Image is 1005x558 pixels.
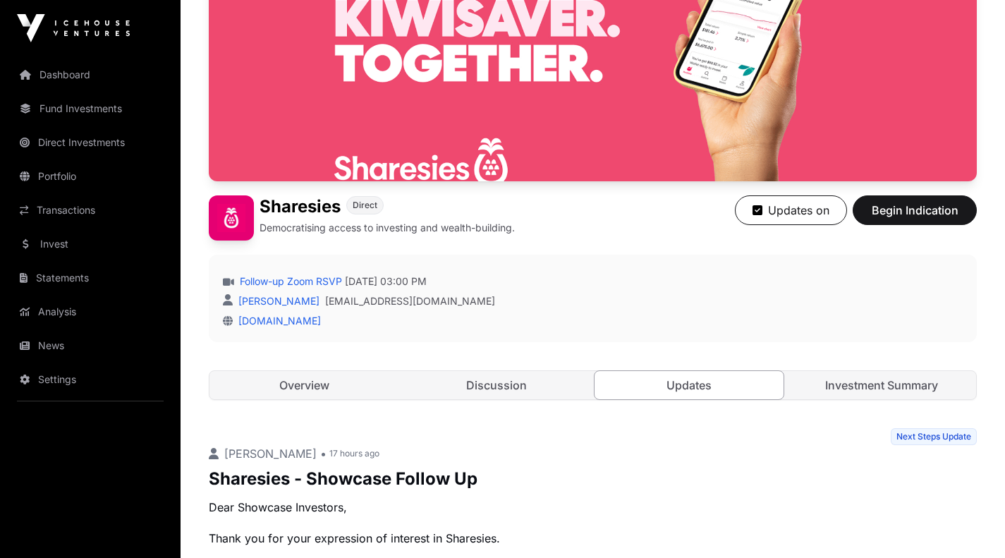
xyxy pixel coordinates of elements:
[870,202,959,219] span: Begin Indication
[11,127,169,158] a: Direct Investments
[11,296,169,327] a: Analysis
[11,93,169,124] a: Fund Investments
[209,371,976,399] nav: Tabs
[11,364,169,395] a: Settings
[786,371,976,399] a: Investment Summary
[11,229,169,260] a: Invest
[209,530,977,547] p: Thank you for your expression of interest in Sharesies.
[11,195,169,226] a: Transactions
[209,445,327,462] p: [PERSON_NAME] •
[853,195,977,225] button: Begin Indication
[891,428,977,445] span: Next Steps Update
[233,315,321,327] a: [DOMAIN_NAME]
[934,490,1005,558] iframe: Chat Widget
[209,195,254,241] img: Sharesies
[325,294,495,308] a: [EMAIL_ADDRESS][DOMAIN_NAME]
[209,468,977,490] p: Sharesies - Showcase Follow Up
[345,274,427,289] span: [DATE] 03:00 PM
[209,371,399,399] a: Overview
[594,370,785,400] a: Updates
[853,210,977,224] a: Begin Indication
[17,14,130,42] img: Icehouse Ventures Logo
[209,499,977,516] p: Dear Showcase Investors,
[402,371,592,399] a: Discussion
[260,221,515,235] p: Democratising access to investing and wealth-building.
[11,262,169,293] a: Statements
[735,195,847,225] button: Updates on
[353,200,377,211] span: Direct
[11,330,169,361] a: News
[237,274,342,289] a: Follow-up Zoom RSVP
[260,195,341,218] h1: Sharesies
[236,295,319,307] a: [PERSON_NAME]
[11,161,169,192] a: Portfolio
[11,59,169,90] a: Dashboard
[329,448,379,459] span: 17 hours ago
